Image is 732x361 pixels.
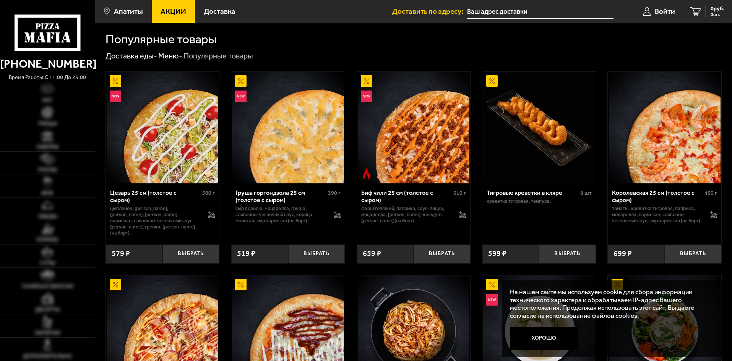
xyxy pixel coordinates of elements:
input: Ваш адрес доставки [467,5,614,19]
img: Новинка [486,294,498,306]
span: Акции [161,8,186,15]
span: Десерты [35,307,60,312]
span: Напитки [35,330,60,336]
span: Апатиты [114,8,143,15]
img: Тигровые креветки в кляре [483,72,595,183]
span: 579 ₽ [112,250,130,257]
img: Острое блюдо [361,168,372,180]
span: 8 шт [580,190,592,196]
button: Хорошо [510,327,579,350]
button: Выбрать [665,244,721,263]
span: Роллы [38,167,57,173]
div: Тигровые креветки в кляре [487,189,578,196]
img: Акционный [361,75,372,87]
img: Акционный [486,279,498,290]
p: сыр дорблю, моцарелла, груша, сливочно-чесночный соус, корица молотая, сыр пармезан (на борт). [235,206,326,224]
div: Популярные товары [183,51,253,61]
span: 0 руб. [711,6,724,11]
span: 510 г [453,190,466,196]
a: Королевская 25 см (толстое с сыром) [608,72,721,183]
img: Новинка [235,91,247,102]
span: Супы [40,261,55,266]
div: Королевская 25 см (толстое с сыром) [612,189,703,204]
span: 659 ₽ [363,250,381,257]
img: Акционный [612,279,623,290]
span: 390 г [328,190,341,196]
span: 599 ₽ [488,250,506,257]
img: Акционный [235,279,247,290]
span: 699 ₽ [614,250,632,257]
button: Выбрать [288,244,345,263]
div: Биф чили 25 см (толстое с сыром) [361,189,452,204]
span: Горячее [36,237,58,243]
span: Дополнительно [23,354,72,359]
span: Доставка [204,8,235,15]
span: Пицца [38,121,57,126]
img: Новинка [361,91,372,102]
a: АкционныйТигровые креветки в кляре [482,72,596,183]
button: Выбрать [414,244,470,263]
div: Груша горгондзола 25 см (толстое с сыром) [235,189,326,204]
img: Акционный [235,75,247,87]
span: Обеды [38,214,57,219]
p: креветка тигровая, темпура. [487,198,592,204]
button: Выбрать [162,244,219,263]
span: 519 ₽ [237,250,255,257]
img: Акционный [486,75,498,87]
img: Новинка [110,91,121,102]
span: 500 г [202,190,215,196]
a: Меню- [158,51,182,60]
span: 0 шт. [711,12,724,17]
span: Салаты и закуски [22,284,73,289]
p: цыпленок, [PERSON_NAME], [PERSON_NAME], [PERSON_NAME], пармезан, сливочно-чесночный соус, [PERSON... [110,206,201,236]
span: WOK [41,191,54,196]
span: Хит [42,98,53,103]
a: АкционныйНовинкаЦезарь 25 см (толстое с сыром) [106,72,219,183]
p: фарш говяжий, паприка, соус-пицца, моцарелла, [PERSON_NAME]-кочудян, [PERSON_NAME] (на борт). [361,206,452,224]
h1: Популярные товары [105,33,217,45]
img: Королевская 25 см (толстое с сыром) [609,72,721,183]
a: АкционныйНовинкаГруша горгондзола 25 см (толстое с сыром) [231,72,345,183]
span: Доставить по адресу: [392,8,467,15]
p: томаты, креветка тигровая, паприка, моцарелла, пармезан, сливочно-чесночный соус, сыр пармезан (н... [612,206,703,224]
span: 450 г [704,190,717,196]
span: Войти [655,8,675,15]
div: Цезарь 25 см (толстое с сыром) [110,189,201,204]
img: Цезарь 25 см (толстое с сыром) [107,72,218,183]
img: Акционный [110,279,121,290]
button: Выбрать [539,244,596,263]
a: АкционныйНовинкаОстрое блюдоБиф чили 25 см (толстое с сыром) [357,72,471,183]
a: Доставка еды- [105,51,157,60]
img: Биф чили 25 см (толстое с сыром) [358,72,469,183]
span: Наборы [37,144,58,150]
p: На нашем сайте мы используем cookie для сбора информации технического характера и обрабатываем IP... [510,288,710,320]
img: Груша горгондзола 25 см (толстое с сыром) [232,72,344,183]
img: Акционный [110,75,121,87]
